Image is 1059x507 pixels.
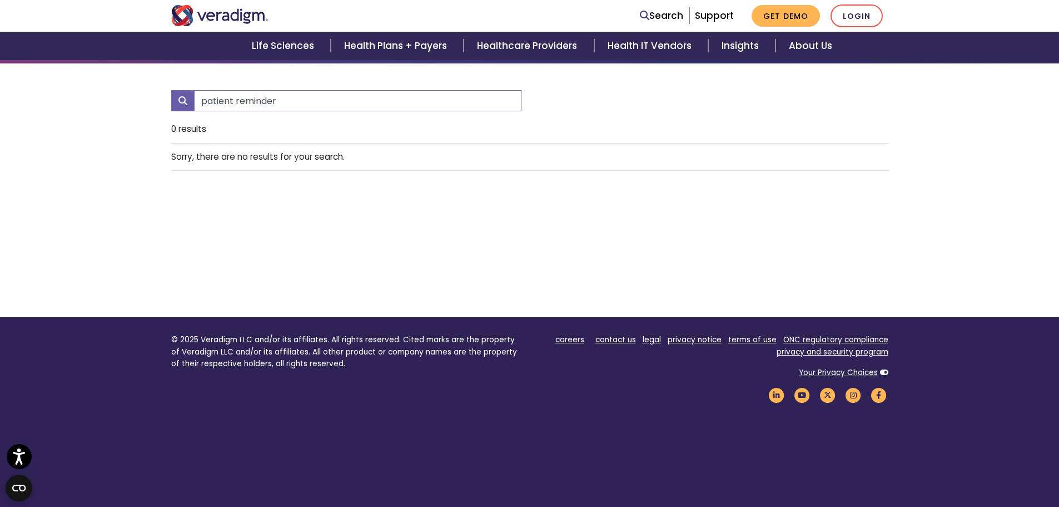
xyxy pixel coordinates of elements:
[171,144,888,171] li: Sorry, there are no results for your search.
[818,390,837,400] a: Veradigm Twitter Link
[695,9,734,22] a: Support
[783,334,888,345] a: ONC regulatory compliance
[767,390,786,400] a: Veradigm LinkedIn Link
[6,475,32,501] button: Open CMP widget
[171,116,888,143] li: 0 results
[799,367,878,378] a: Your Privacy Choices
[846,427,1046,494] iframe: Drift Chat Widget
[752,5,820,27] a: Get Demo
[793,390,812,400] a: Veradigm YouTube Link
[777,347,888,357] a: privacy and security program
[869,390,888,400] a: Veradigm Facebook Link
[594,32,708,60] a: Health IT Vendors
[668,334,722,345] a: privacy notice
[194,90,521,111] input: Search
[171,334,521,370] p: © 2025 Veradigm LLC and/or its affiliates. All rights reserved. Cited marks are the property of V...
[831,4,883,27] a: Login
[555,334,584,345] a: careers
[708,32,775,60] a: Insights
[728,334,777,345] a: terms of use
[640,8,683,23] a: Search
[844,390,863,400] a: Veradigm Instagram Link
[595,334,636,345] a: contact us
[643,334,661,345] a: legal
[464,32,594,60] a: Healthcare Providers
[171,5,269,26] img: Veradigm logo
[238,32,331,60] a: Life Sciences
[775,32,846,60] a: About Us
[331,32,464,60] a: Health Plans + Payers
